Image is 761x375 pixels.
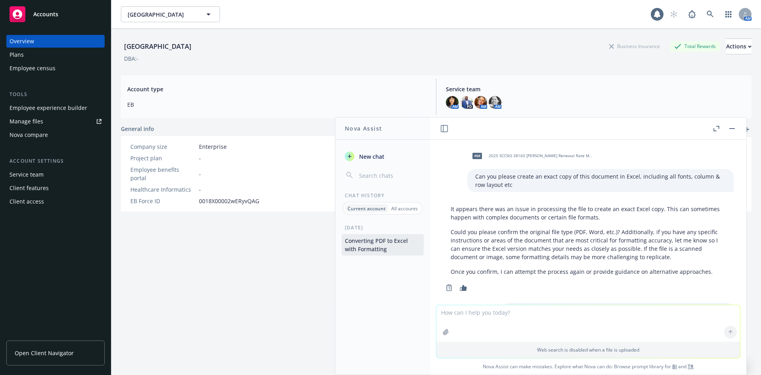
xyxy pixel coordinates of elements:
div: Client features [10,182,49,194]
div: Healthcare Informatics [130,185,196,194]
a: add [742,125,751,134]
div: Manage files [10,115,43,128]
a: Employee experience builder [6,102,105,114]
a: Switch app [721,6,736,22]
span: pdf [472,153,482,159]
span: Open Client Navigator [15,349,74,357]
div: Actions [726,39,751,54]
span: Nova Assist can make mistakes. Explore what Nova can do: Browse prompt library for and [433,358,743,375]
span: New chat [358,152,384,161]
div: Employee experience builder [10,102,87,114]
div: Employee census [10,62,55,75]
img: photo [446,96,459,109]
div: [GEOGRAPHIC_DATA] [121,41,195,52]
div: Business Insurance [605,41,664,51]
div: Total Rewards [670,41,720,51]
p: Could you please confirm the original file type (PDF, Word, etc.)? Additionally, if you have any ... [451,228,726,261]
span: Accounts [33,11,58,17]
h1: Nova Assist [345,124,382,133]
span: Service team [446,85,745,93]
a: BI [672,363,677,370]
span: - [199,154,201,162]
div: Client access [10,195,44,208]
p: Once you confirm, I can attempt the process again or provide guidance on alternative approaches. [451,267,726,276]
p: It appears there was an issue in processing the file to create an exact Excel copy. This can some... [451,205,726,221]
span: [GEOGRAPHIC_DATA] [128,10,196,19]
a: Client access [6,195,105,208]
button: [GEOGRAPHIC_DATA] [121,6,220,22]
div: pdf2025 SCCSIG 38160 [PERSON_NAME] Renewal Rate Matrix w Wellness Load OHPP v2.pdf [467,146,594,166]
p: Web search is disabled when a file is uploaded [441,346,735,353]
div: EB Force ID [130,197,196,205]
div: Nova compare [10,129,48,141]
div: Project plan [130,154,196,162]
p: Current account [348,205,386,212]
span: Enterprise [199,142,227,151]
p: Can you please create an exact copy of this document in Excel, including all fonts, column & row ... [475,172,726,189]
img: photo [474,96,487,109]
span: 2025 SCCSIG 38160 [PERSON_NAME] Renewal Rate Matrix w Wellness Load OHPP v2.pdf [489,153,593,158]
a: Manage files [6,115,105,128]
button: Converting PDF to Excel with Formatting [342,234,424,256]
span: General info [121,125,154,133]
button: Actions [726,38,751,54]
div: Plans [10,48,24,61]
div: [DATE] [335,224,430,231]
a: Accounts [6,3,105,25]
div: Account settings [6,157,105,165]
div: Overview [10,35,34,48]
div: DBA: - [124,54,139,63]
a: Overview [6,35,105,48]
div: Company size [130,142,196,151]
div: Employee benefits portal [130,165,196,182]
span: Account type [127,85,426,93]
a: Employee census [6,62,105,75]
span: 0018X00002wERyvQAG [199,197,259,205]
div: Chat History [335,192,430,199]
div: Service team [10,168,44,181]
span: EB [127,100,426,109]
a: Nova compare [6,129,105,141]
a: TR [688,363,694,370]
div: Tools [6,90,105,98]
svg: Copy to clipboard [446,284,453,291]
a: Start snowing [666,6,682,22]
a: Service team [6,168,105,181]
a: Client features [6,182,105,194]
input: Search chats [358,170,421,181]
button: New chat [342,149,424,163]
p: All accounts [391,205,418,212]
img: photo [460,96,473,109]
span: - [199,185,201,194]
span: - [199,170,201,178]
a: Report a Bug [684,6,700,22]
a: Search [702,6,718,22]
a: Plans [6,48,105,61]
img: photo [489,96,501,109]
